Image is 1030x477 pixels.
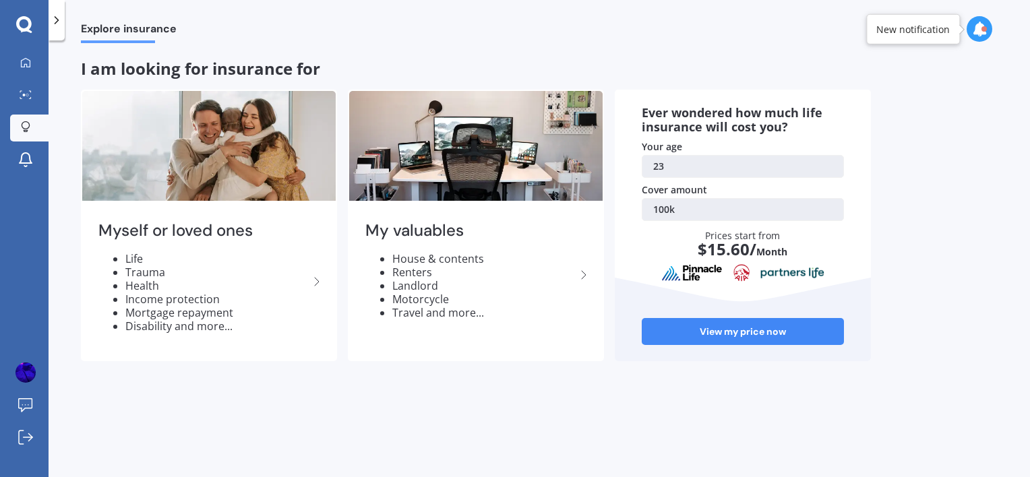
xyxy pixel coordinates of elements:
[81,22,177,40] span: Explore insurance
[642,155,844,178] a: 23
[760,267,825,279] img: partnersLife
[392,279,576,292] li: Landlord
[733,264,750,282] img: aia
[98,220,309,241] h2: Myself or loved ones
[392,252,576,265] li: House & contents
[349,91,603,201] img: My valuables
[392,306,576,319] li: Travel and more...
[656,229,830,271] div: Prices start from
[125,319,309,333] li: Disability and more...
[642,183,844,197] div: Cover amount
[125,252,309,265] li: Life
[756,245,787,258] span: Month
[698,238,756,260] span: $ 15.60 /
[392,292,576,306] li: Motorcycle
[392,265,576,279] li: Renters
[661,264,723,282] img: pinnacle
[642,106,844,135] div: Ever wondered how much life insurance will cost you?
[365,220,576,241] h2: My valuables
[642,318,844,345] a: View my price now
[642,140,844,154] div: Your age
[125,279,309,292] li: Health
[81,57,320,79] span: I am looking for insurance for
[125,306,309,319] li: Mortgage repayment
[876,22,950,36] div: New notification
[642,198,844,221] a: 100k
[125,292,309,306] li: Income protection
[82,91,336,201] img: Myself or loved ones
[125,265,309,279] li: Trauma
[16,362,36,383] img: picture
